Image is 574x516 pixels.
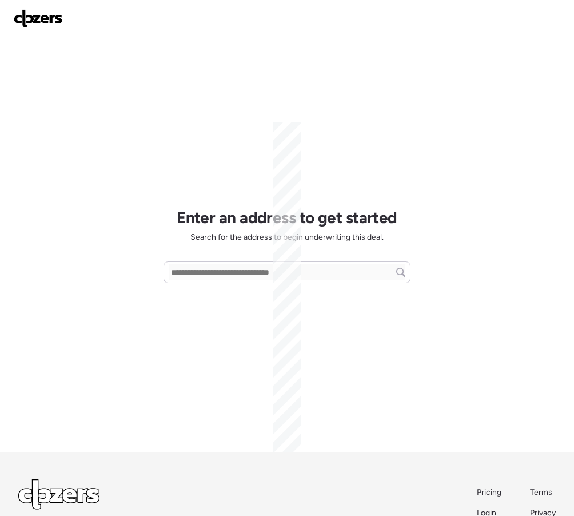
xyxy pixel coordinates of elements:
span: Search for the address to begin underwriting this deal. [190,232,384,243]
h1: Enter an address to get started [177,208,397,227]
a: Pricing [477,487,503,498]
span: Pricing [477,487,501,497]
img: Logo [14,9,63,27]
a: Terms [530,487,556,498]
span: Terms [530,487,552,497]
img: Logo Light [18,479,99,510]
